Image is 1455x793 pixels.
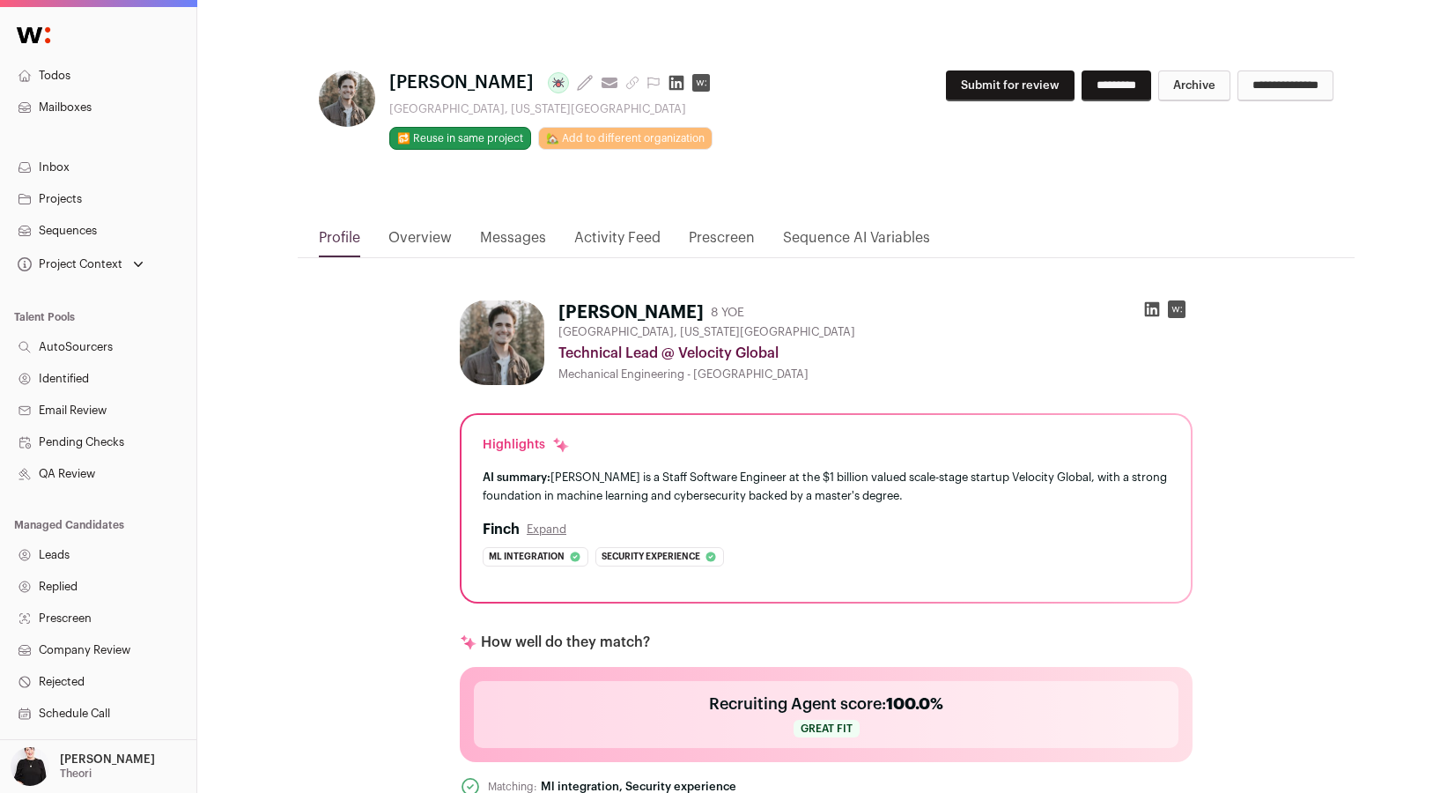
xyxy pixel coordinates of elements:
[60,767,92,781] p: Theori
[60,752,155,767] p: [PERSON_NAME]
[7,18,60,53] img: Wellfound
[480,227,546,257] a: Messages
[527,522,566,537] button: Expand
[483,468,1170,505] div: [PERSON_NAME] is a Staff Software Engineer at the $1 billion valued scale-stage startup Velocity ...
[319,70,375,127] img: bed096c1d744bcf674b22f135647f593bfbcacf543ae4f973f4bb47b0daddf79
[319,227,360,257] a: Profile
[574,227,661,257] a: Activity Feed
[483,436,570,454] div: Highlights
[711,304,744,322] div: 8 YOE
[946,70,1075,101] button: Submit for review
[558,367,1193,382] div: Mechanical Engineering - [GEOGRAPHIC_DATA]
[389,102,717,116] div: [GEOGRAPHIC_DATA], [US_STATE][GEOGRAPHIC_DATA]
[709,692,943,716] h2: Recruiting Agent score:
[388,227,452,257] a: Overview
[558,300,704,325] h1: [PERSON_NAME]
[783,227,930,257] a: Sequence AI Variables
[886,696,943,712] span: 100.0%
[558,325,855,339] span: [GEOGRAPHIC_DATA], [US_STATE][GEOGRAPHIC_DATA]
[558,343,1193,364] div: Technical Lead @ Velocity Global
[794,720,860,737] span: Great fit
[689,227,755,257] a: Prescreen
[602,548,700,566] span: Security experience
[460,300,544,385] img: bed096c1d744bcf674b22f135647f593bfbcacf543ae4f973f4bb47b0daddf79
[14,252,147,277] button: Open dropdown
[11,747,49,786] img: 9240684-medium_jpg
[538,127,713,150] a: 🏡 Add to different organization
[489,548,565,566] span: Ml integration
[14,257,122,271] div: Project Context
[389,127,531,150] button: 🔂 Reuse in same project
[1158,70,1230,101] button: Archive
[389,70,534,95] span: [PERSON_NAME]
[483,519,520,540] h2: Finch
[481,632,650,653] p: How well do they match?
[483,471,550,483] span: AI summary:
[7,747,159,786] button: Open dropdown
